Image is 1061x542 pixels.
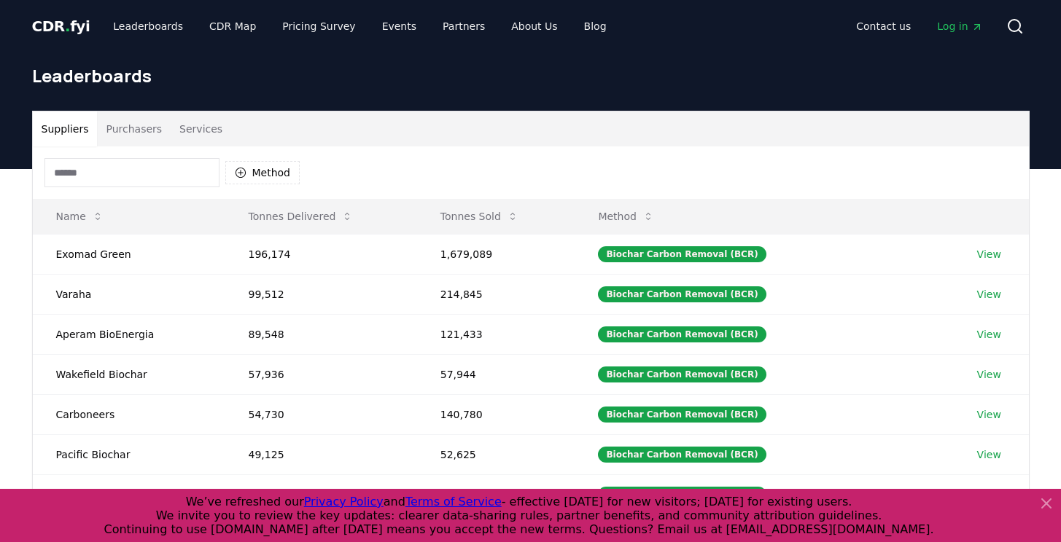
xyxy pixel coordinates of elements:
a: CDR Map [198,13,268,39]
div: Biochar Carbon Removal (BCR) [598,326,766,342]
a: View [977,327,1001,342]
button: Tonnes Delivered [237,202,365,231]
div: Biochar Carbon Removal (BCR) [598,286,766,302]
span: . [65,17,70,35]
button: Services [171,111,231,146]
a: View [977,247,1001,262]
span: CDR fyi [32,17,90,35]
td: Freres Biochar [33,474,225,514]
td: Carboneers [33,394,225,434]
a: Partners [431,13,497,39]
td: 26,108 [225,474,417,514]
a: Log in [925,13,994,39]
td: Wakefield Biochar [33,354,225,394]
span: Log in [937,19,982,34]
a: View [977,367,1001,382]
td: Exomad Green [33,234,225,274]
td: 49,125 [225,434,417,474]
td: 214,845 [417,274,575,314]
a: View [977,447,1001,462]
div: Biochar Carbon Removal (BCR) [598,487,766,503]
td: 121,433 [417,314,575,354]
a: View [977,487,1001,502]
button: Suppliers [33,111,98,146]
div: Biochar Carbon Removal (BCR) [598,246,766,262]
td: Pacific Biochar [33,434,225,474]
a: Events [370,13,428,39]
nav: Main [844,13,994,39]
td: 196,174 [225,234,417,274]
td: 57,944 [417,354,575,394]
div: Biochar Carbon Removal (BCR) [598,447,766,463]
td: Aperam BioEnergia [33,314,225,354]
td: 89,548 [225,314,417,354]
td: Varaha [33,274,225,314]
nav: Main [101,13,618,39]
button: Method [225,161,300,184]
a: View [977,287,1001,302]
td: 1,679,089 [417,234,575,274]
h1: Leaderboards [32,64,1030,87]
a: Pricing Survey [271,13,367,39]
td: 52,625 [417,434,575,474]
a: Leaderboards [101,13,195,39]
a: Blog [572,13,618,39]
td: 140,780 [417,394,575,434]
a: View [977,407,1001,422]
a: CDR.fyi [32,16,90,36]
a: About Us [500,13,569,39]
button: Purchasers [97,111,171,146]
td: 57,936 [225,354,417,394]
a: Contact us [844,13,922,39]
td: 99,512 [225,274,417,314]
button: Method [586,202,666,231]
div: Biochar Carbon Removal (BCR) [598,406,766,423]
div: Biochar Carbon Removal (BCR) [598,366,766,382]
button: Name [44,202,115,231]
td: 26,108 [417,474,575,514]
td: 54,730 [225,394,417,434]
button: Tonnes Sold [429,202,530,231]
